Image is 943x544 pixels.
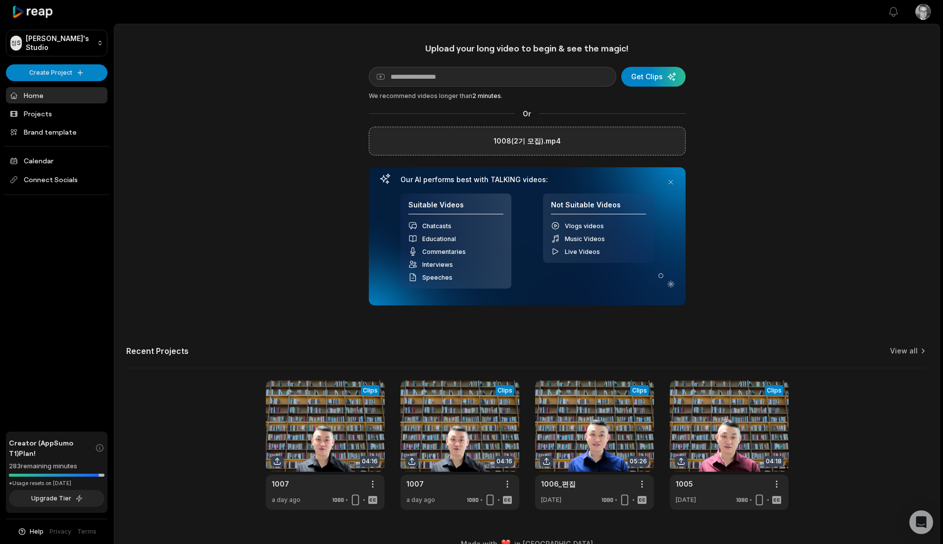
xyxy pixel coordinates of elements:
span: 2 minutes [472,92,501,99]
a: View all [890,346,918,356]
a: Calendar [6,152,107,169]
button: Upgrade Tier [9,490,104,507]
span: Music Videos [565,235,605,243]
span: Help [30,527,44,536]
h2: Recent Projects [126,346,189,356]
h1: Upload your long video to begin & see the magic! [369,43,686,54]
span: Speeches [422,274,452,281]
a: 1005 [676,479,693,489]
div: *Usage resets on [DATE] [9,480,104,487]
span: Live Videos [565,248,600,255]
span: Connect Socials [6,171,107,189]
button: Create Project [6,64,107,81]
div: We recommend videos longer than . [369,92,686,100]
a: Home [6,87,107,103]
span: Chatcasts [422,222,451,230]
a: 1007 [272,479,289,489]
div: 283 remaining minutes [9,461,104,471]
div: 정S [10,36,22,50]
a: 1006_편집 [541,479,576,489]
span: Vlogs videos [565,222,604,230]
div: Open Intercom Messenger [909,510,933,534]
span: Or [515,108,539,119]
a: 1007 [406,479,424,489]
a: Projects [6,105,107,122]
button: Help [17,527,44,536]
h4: Not Suitable Videos [551,200,646,215]
h3: Our AI performs best with TALKING videos: [400,175,654,184]
span: Commentaries [422,248,466,255]
p: [PERSON_NAME]'s Studio [26,34,93,52]
a: Terms [77,527,97,536]
button: Get Clips [621,67,686,87]
span: Educational [422,235,456,243]
a: Brand template [6,124,107,140]
h4: Suitable Videos [408,200,503,215]
a: Privacy [50,527,71,536]
span: Creator (AppSumo T1) Plan! [9,438,95,458]
span: Interviews [422,261,453,268]
label: 1008(2기 모집).mp4 [494,135,561,147]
